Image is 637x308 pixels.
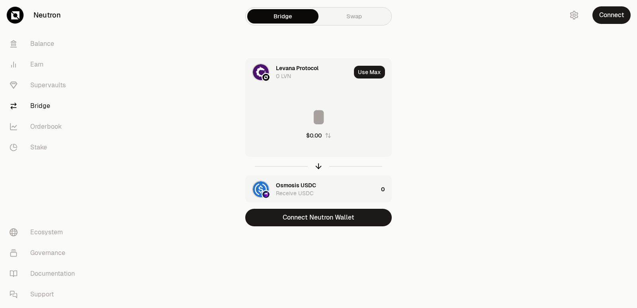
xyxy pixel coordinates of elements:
[246,176,378,203] div: USDC LogoOsmosis LogoOsmosis USDCReceive USDC
[3,263,86,284] a: Documentation
[262,74,270,81] img: Neutron Logo
[3,96,86,116] a: Bridge
[3,116,86,137] a: Orderbook
[592,6,631,24] button: Connect
[381,176,391,203] div: 0
[354,66,385,78] button: Use Max
[276,181,316,189] div: Osmosis USDC
[3,75,86,96] a: Supervaults
[276,64,318,72] div: Levana Protocol
[276,189,314,197] div: Receive USDC
[253,181,269,197] img: USDC Logo
[246,176,391,203] button: USDC LogoOsmosis LogoOsmosis USDCReceive USDC0
[3,33,86,54] a: Balance
[3,222,86,243] a: Ecosystem
[306,131,331,139] button: $0.00
[253,64,269,80] img: LVN Logo
[3,243,86,263] a: Governance
[306,131,322,139] div: $0.00
[247,9,318,24] a: Bridge
[3,284,86,305] a: Support
[276,72,291,80] div: 0 LVN
[3,54,86,75] a: Earn
[318,9,390,24] a: Swap
[246,59,351,86] div: LVN LogoNeutron LogoLevana Protocol0 LVN
[3,137,86,158] a: Stake
[262,191,270,198] img: Osmosis Logo
[245,209,392,226] button: Connect Neutron Wallet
